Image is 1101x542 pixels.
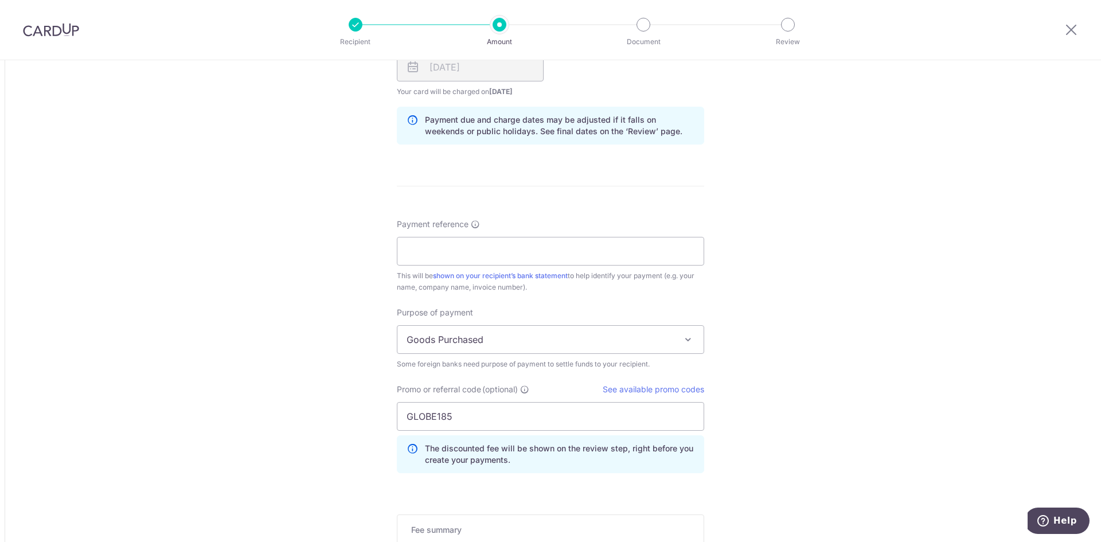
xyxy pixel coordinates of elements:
[425,443,694,466] p: The discounted fee will be shown on the review step, right before you create your payments.
[745,36,830,48] p: Review
[397,86,544,98] span: Your card will be charged on
[1028,508,1090,536] iframe: Opens a widget where you can find more information
[482,384,518,395] span: (optional)
[313,36,398,48] p: Recipient
[397,358,704,370] div: Some foreign banks need purpose of payment to settle funds to your recipient.
[425,114,694,137] p: Payment due and charge dates may be adjusted if it falls on weekends or public holidays. See fina...
[457,36,542,48] p: Amount
[601,36,686,48] p: Document
[411,524,690,536] h5: Fee summary
[489,87,513,96] span: [DATE]
[397,325,704,354] span: Goods Purchased
[397,270,704,293] div: This will be to help identify your payment (e.g. your name, company name, invoice number).
[397,307,473,318] label: Purpose of payment
[23,23,79,37] img: CardUp
[397,326,704,353] span: Goods Purchased
[397,219,468,230] span: Payment reference
[433,271,568,280] a: shown on your recipient’s bank statement
[603,384,704,394] a: See available promo codes
[397,384,481,395] span: Promo or referral code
